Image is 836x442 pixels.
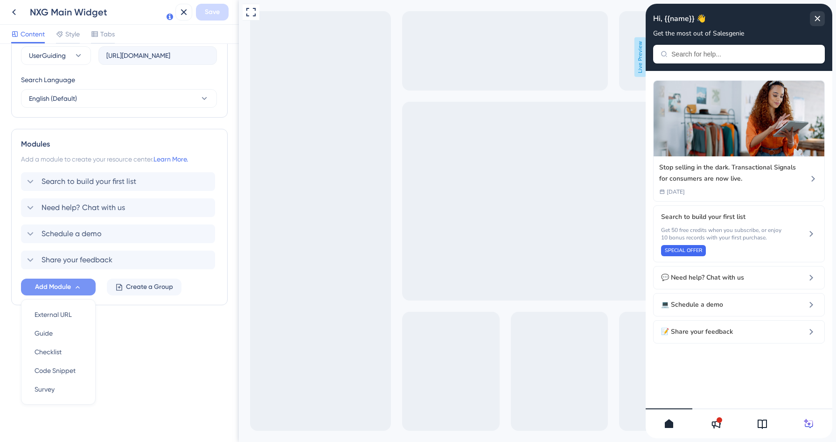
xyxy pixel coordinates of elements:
span: Add Module [35,281,71,293]
div: Schedule a demo [15,295,140,307]
div: Search to build your first list [21,172,218,191]
span: Get the most out of Salesgenie [7,26,98,34]
span: Tabs [100,28,115,40]
span: English (Default) [29,93,77,104]
button: Survey [27,380,90,399]
div: 3 [31,6,39,9]
span: Checklist [35,346,62,358]
div: NXG Main Widget [30,6,172,19]
span: Hi, {{name}} 👋 [7,8,60,22]
button: Save [196,4,229,21]
button: Code Snippet [27,361,90,380]
button: Add Module [21,279,96,295]
div: Search to build your first list [15,208,140,253]
div: close resource center [164,7,179,22]
button: Guide [27,324,90,343]
div: Modules [21,139,218,150]
span: [DATE] [21,184,39,192]
div: Share your feedback [15,323,140,334]
div: Stop selling in the dark. Transactional Signals for consumers are now live. [14,158,158,181]
span: External URL [35,309,72,320]
span: Content [21,28,45,40]
span: Save [205,7,220,18]
button: UserGuiding [21,46,91,65]
span: Create a Group [126,281,173,293]
span: SPECIAL OFFER [19,243,56,251]
span: Search Language [21,74,75,85]
button: External URL [27,305,90,324]
button: Create a Group [107,279,181,295]
button: Checklist [27,343,90,361]
span: Add a module to create your resource center. [21,155,153,163]
span: Live Preview [396,37,407,77]
span: Schedule a demo [42,228,102,239]
button: English (Default) [21,89,217,108]
div: Share your feedback [21,251,218,269]
span: Style [65,28,80,40]
span: 💬 Need help? Chat with us [15,268,140,280]
input: Search for help... [26,47,172,54]
span: Code Snippet [35,365,76,376]
span: Share your feedback [42,254,112,266]
a: Learn More. [153,155,188,163]
span: Search to build your first list [15,208,140,219]
span: 💻 Schedule a demo [15,295,140,307]
div: Need help? Chat with us [21,198,218,217]
span: Get 50 free credits when you subscribe, or enjoy 10 bonus records with your first purchase. [15,223,140,238]
span: Search to build your first list [42,176,136,187]
span: 📝 Share your feedback [15,323,140,334]
span: Need help? Chat with us [42,202,125,213]
input: company.help.userguiding.com [106,50,209,61]
div: Stop selling in the dark. Transactional Signals for consumers are now live. [7,77,179,198]
div: Need help? Chat with us [15,268,140,280]
div: Schedule a demo [21,225,218,243]
span: Survey [35,384,55,395]
span: Guide [35,328,53,339]
span: UserGuiding [29,50,66,61]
